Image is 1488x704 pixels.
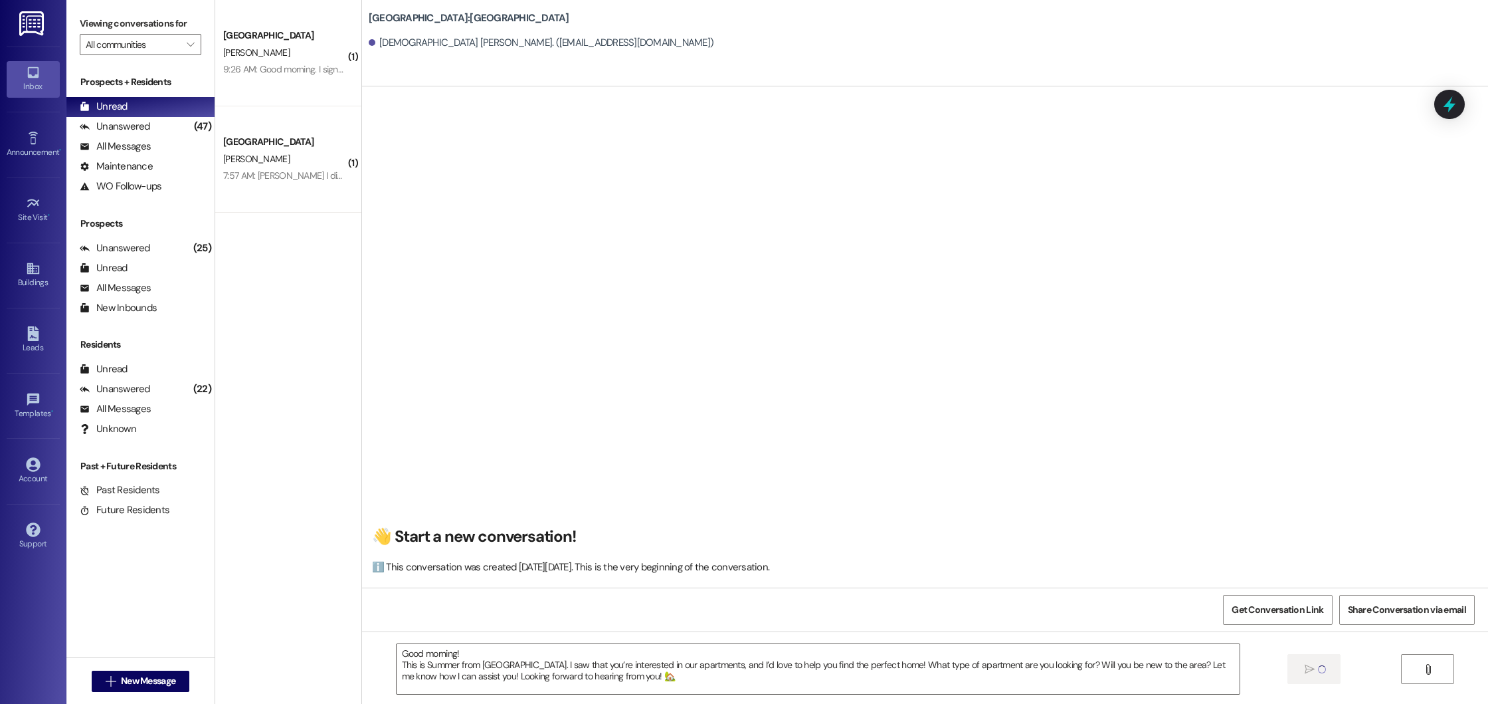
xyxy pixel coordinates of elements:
[223,153,290,165] span: [PERSON_NAME]
[1339,595,1475,625] button: Share Conversation via email
[372,527,1471,547] h2: 👋 Start a new conversation!
[80,261,128,275] div: Unread
[7,519,60,554] a: Support
[80,160,153,174] div: Maintenance
[7,61,60,97] a: Inbox
[7,322,60,358] a: Leads
[397,644,1240,694] textarea: Good morning! This is Summer from [GEOGRAPHIC_DATA]. I saw that you’re interested in our apartmen...
[51,407,53,416] span: •
[80,120,150,134] div: Unanswered
[80,503,169,517] div: Future Residents
[187,39,194,50] i: 
[80,362,128,376] div: Unread
[80,140,151,154] div: All Messages
[19,11,46,36] img: ResiDesk Logo
[223,29,346,43] div: [GEOGRAPHIC_DATA]
[121,674,175,688] span: New Message
[66,217,215,231] div: Prospects
[80,483,160,497] div: Past Residents
[59,146,61,155] span: •
[7,192,60,228] a: Site Visit •
[80,179,161,193] div: WO Follow-ups
[86,34,180,55] input: All communities
[80,402,151,416] div: All Messages
[1348,603,1466,617] span: Share Conversation via email
[190,238,215,259] div: (25)
[1232,603,1323,617] span: Get Conversation Link
[66,75,215,89] div: Prospects + Residents
[1423,664,1433,675] i: 
[80,241,150,255] div: Unanswered
[223,135,346,149] div: [GEOGRAPHIC_DATA]
[1223,595,1332,625] button: Get Conversation Link
[66,338,215,352] div: Residents
[92,671,190,692] button: New Message
[80,100,128,114] div: Unread
[1305,664,1315,675] i: 
[80,13,201,34] label: Viewing conversations for
[7,388,60,424] a: Templates •
[223,63,971,75] div: 9:26 AM: Good morning. I signed the lease. Waiting on my husband to. Will you need my license the...
[80,281,151,295] div: All Messages
[223,170,1121,181] div: 7:57 AM: [PERSON_NAME] I didn't see this until this morning. So when you say the link expired doe...
[372,560,1471,574] div: ℹ️ This conversation was created [DATE][DATE]. This is the very beginning of the conversation.
[80,422,136,436] div: Unknown
[48,211,50,220] span: •
[191,116,215,137] div: (47)
[190,379,215,400] div: (22)
[369,11,569,25] b: [GEOGRAPHIC_DATA]: [GEOGRAPHIC_DATA]
[7,257,60,293] a: Buildings
[66,459,215,473] div: Past + Future Residents
[80,301,157,315] div: New Inbounds
[80,382,150,396] div: Unanswered
[369,36,713,50] div: [DEMOGRAPHIC_DATA] [PERSON_NAME]. ([EMAIL_ADDRESS][DOMAIN_NAME])
[223,47,290,59] span: [PERSON_NAME]
[106,676,116,687] i: 
[7,453,60,489] a: Account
